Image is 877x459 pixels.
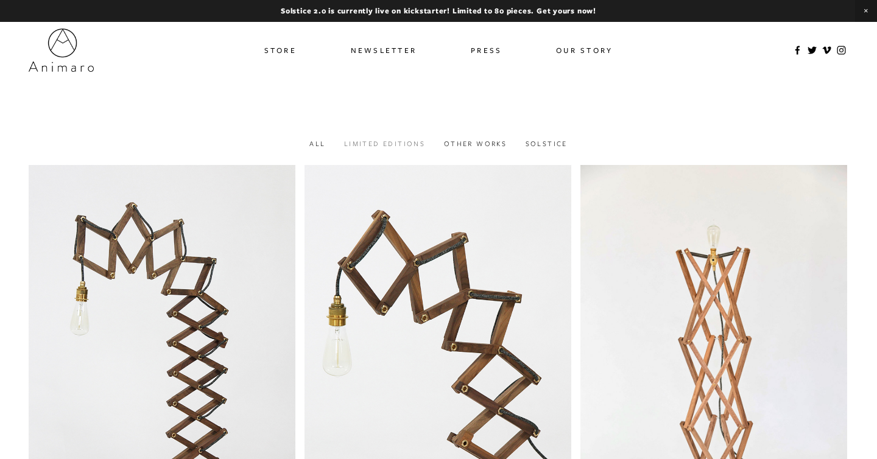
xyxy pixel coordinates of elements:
a: Other works [444,139,507,148]
a: Limited Editions [344,139,425,148]
a: Store [264,41,297,59]
img: Animaro [29,29,94,72]
a: Press [471,41,502,59]
a: All [309,139,325,148]
a: Solstice [526,139,568,148]
a: Our Story [556,41,613,59]
a: Newsletter [351,41,417,59]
